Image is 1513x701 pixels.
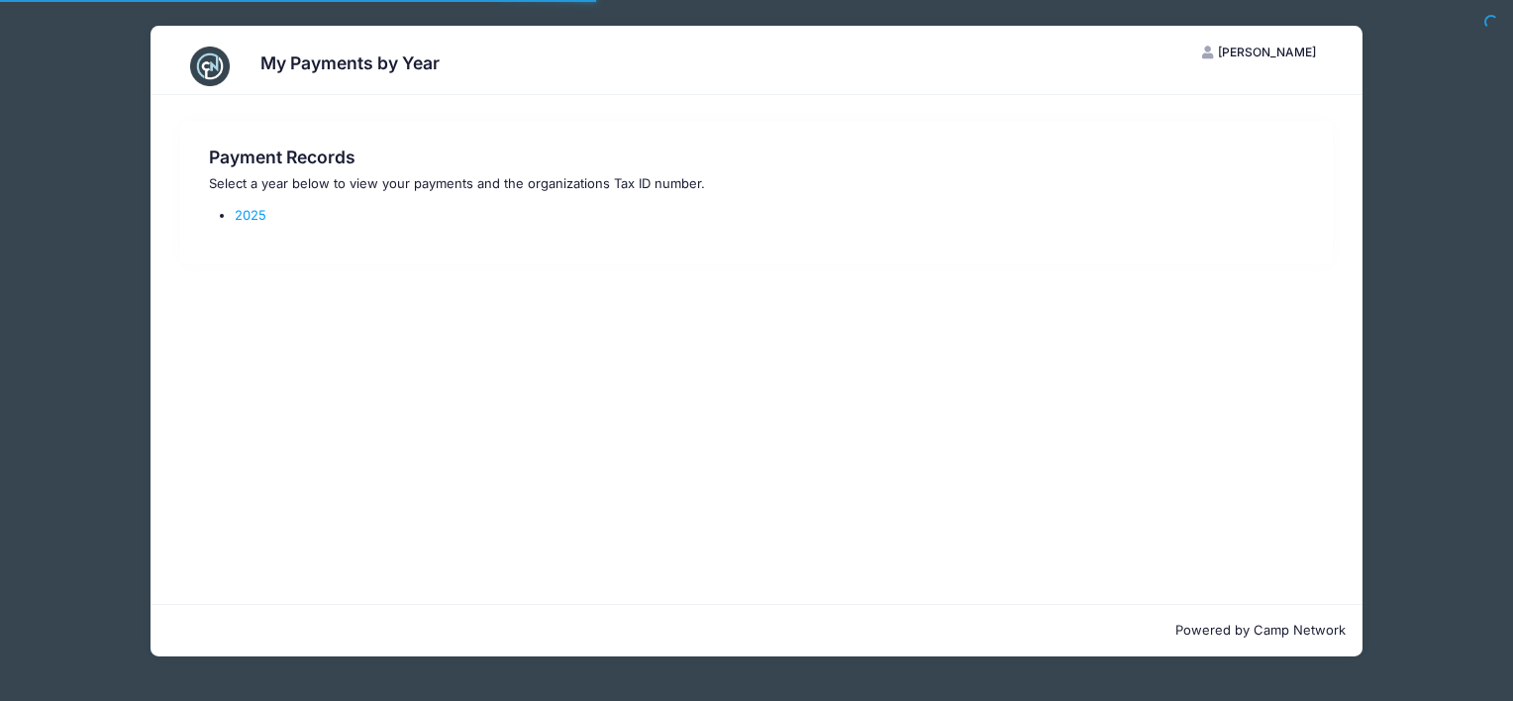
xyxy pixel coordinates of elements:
[260,52,440,73] h3: My Payments by Year
[209,147,1304,167] h3: Payment Records
[209,174,1304,194] p: Select a year below to view your payments and the organizations Tax ID number.
[235,207,266,223] a: 2025
[1185,36,1334,69] button: [PERSON_NAME]
[167,621,1347,641] p: Powered by Camp Network
[190,47,230,86] img: CampNetwork
[1218,45,1316,59] span: [PERSON_NAME]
